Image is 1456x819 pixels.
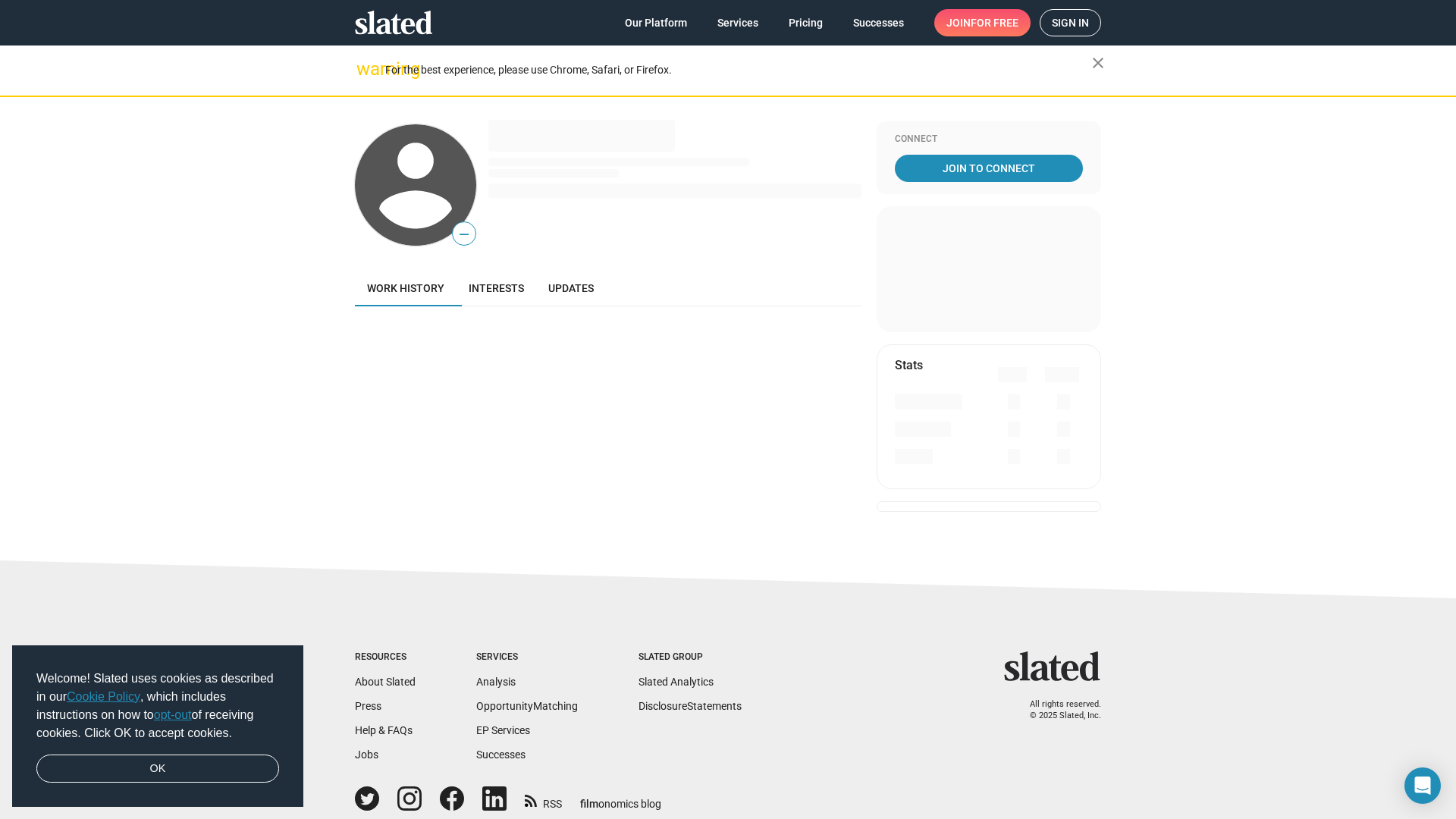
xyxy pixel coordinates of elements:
[639,651,742,664] div: Slated Group
[453,224,475,244] span: —
[36,670,279,742] span: Welcome! Slated uses cookies as described in our , which includes instructions on how to of recei...
[1014,699,1101,721] p: All rights reserved. © 2025 Slated, Inc.
[12,645,303,808] div: cookieconsent
[895,357,923,373] mat-card-title: Stats
[777,9,835,36] a: Pricing
[853,9,904,36] span: Successes
[898,155,1080,182] span: Join To Connect
[476,651,578,664] div: Services
[548,282,594,294] span: Updates
[367,282,444,294] span: Work history
[385,60,1092,80] div: For the best experience, please use Chrome, Safari, or Firefox.
[457,270,536,306] a: Interests
[536,270,606,306] a: Updates
[639,676,714,688] a: Slated Analytics
[355,651,416,664] div: Resources
[613,9,699,36] a: Our Platform
[580,798,598,810] span: film
[355,676,416,688] a: About Slated
[895,133,1083,146] div: Connect
[1052,10,1089,36] span: Sign in
[476,724,530,736] a: EP Services
[789,9,823,36] span: Pricing
[154,708,192,721] a: opt-out
[1089,54,1107,72] mat-icon: close
[946,9,1018,36] span: Join
[67,690,140,703] a: Cookie Policy
[355,700,381,712] a: Press
[625,9,687,36] span: Our Platform
[355,748,378,761] a: Jobs
[36,755,279,783] a: dismiss cookie message
[1404,767,1441,804] div: Open Intercom Messenger
[355,724,413,736] a: Help & FAQs
[971,9,1018,36] span: for free
[525,788,562,811] a: RSS
[841,9,916,36] a: Successes
[705,9,770,36] a: Services
[476,700,578,712] a: OpportunityMatching
[476,676,516,688] a: Analysis
[355,270,457,306] a: Work history
[356,60,375,78] mat-icon: warning
[1040,9,1101,36] a: Sign in
[580,785,661,811] a: filmonomics blog
[895,155,1083,182] a: Join To Connect
[469,282,524,294] span: Interests
[639,700,742,712] a: DisclosureStatements
[476,748,526,761] a: Successes
[717,9,758,36] span: Services
[934,9,1031,36] a: Joinfor free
